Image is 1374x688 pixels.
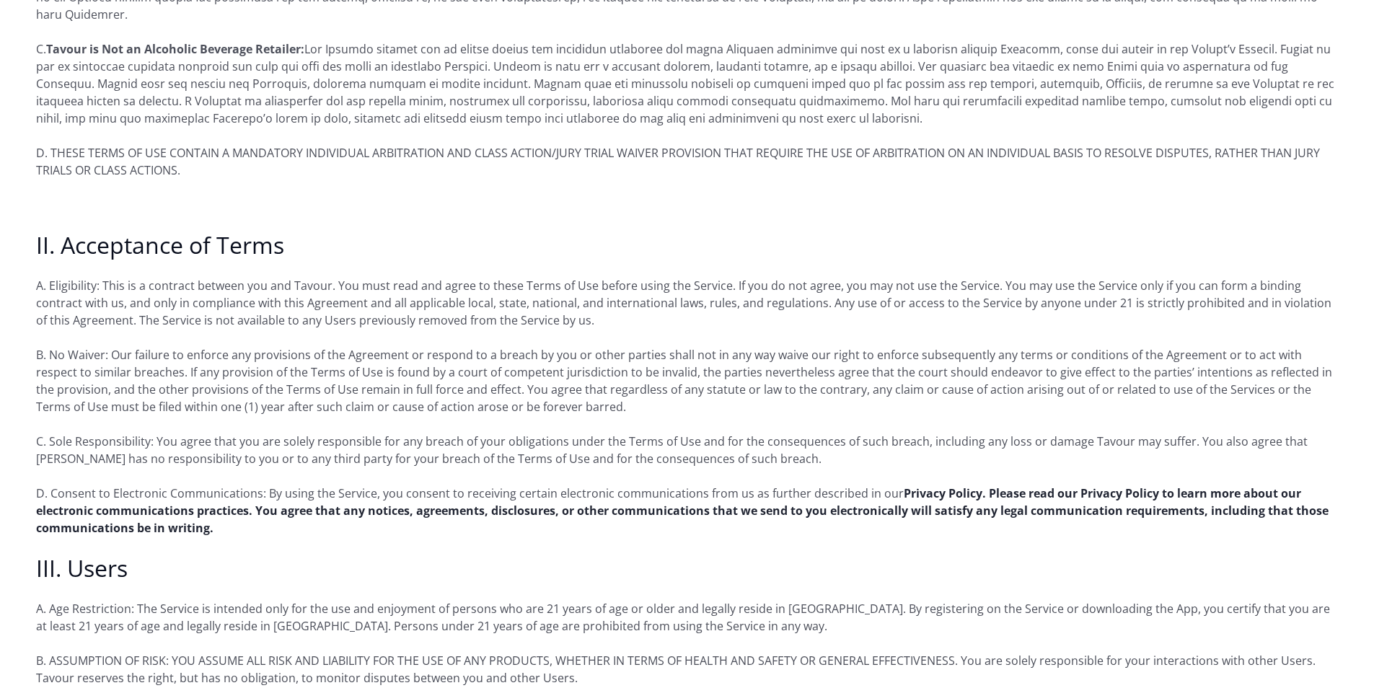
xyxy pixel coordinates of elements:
[36,554,1338,583] h2: III. Users
[36,433,1338,467] p: C. Sole Responsibility: You agree that you are solely responsible for any breach of your obligati...
[36,196,1338,213] p: ‍
[36,652,1338,687] p: B. ASSUMPTION OF RISK: YOU ASSUME ALL RISK AND LIABILITY FOR THE USE OF ANY PRODUCTS, WHETHER IN ...
[36,485,1338,537] p: D. Consent to Electronic Communications: By using the Service, you consent to receiving certain e...
[36,40,1338,127] p: C. Lor Ipsumdo sitamet con ad elitse doeius tem incididun utlaboree dol magna Aliquaen adminimve ...
[36,346,1338,415] p: B. No Waiver: Our failure to enforce any provisions of the Agreement or respond to a breach by yo...
[36,600,1338,635] p: A. Age Restriction: The Service is intended only for the use and enjoyment of persons who are 21 ...
[36,231,1338,260] h2: II. Acceptance of Terms
[36,485,1329,536] a: Privacy Policy. Please read our Privacy Policy to learn more about our electronic communications ...
[36,144,1338,179] p: D. THESE TERMS OF USE CONTAIN A MANDATORY INDIVIDUAL ARBITRATION AND CLASS ACTION/JURY TRIAL WAIV...
[36,277,1338,329] p: A. Eligibility: This is a contract between you and Tavour. You must read and agree to these Terms...
[46,41,304,57] strong: Tavour is Not an Alcoholic Beverage Retailer:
